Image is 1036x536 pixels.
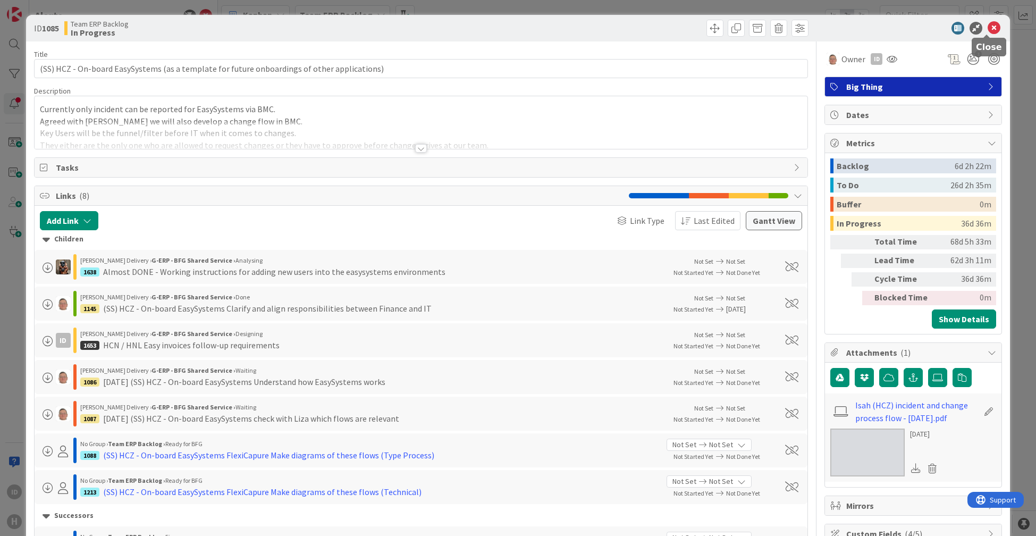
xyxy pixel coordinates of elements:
div: (SS) HCZ - On-board EasySystems Clarify and align responsibilities between Finance and IT [103,302,432,315]
span: Not Started Yet [673,379,713,387]
span: Not Done Yet [726,415,760,423]
div: 1145 [80,304,99,313]
span: Not Set [726,331,745,339]
span: Attachments [846,346,982,359]
span: Not Set [694,367,713,375]
div: ID [56,333,71,348]
span: Big Thing [846,80,982,93]
span: Description [34,86,71,96]
div: Blocked Time [874,291,933,305]
span: No Group › [80,440,108,448]
div: Backlog [837,158,955,173]
b: Team ERP Backlog › [108,476,165,484]
span: Done [235,293,250,301]
h5: Close [976,42,1002,52]
div: 68d 5h 33m [937,235,991,249]
span: Not Started Yet [673,342,713,350]
span: [PERSON_NAME] Delivery › [80,256,151,264]
span: Dates [846,108,982,121]
span: Waiting [235,366,256,374]
div: 62d 3h 11m [937,254,991,268]
div: Total Time [874,235,933,249]
span: Not Set [709,476,733,487]
div: 1638 [80,267,99,277]
div: Cycle Time [874,272,933,287]
a: Isah (HCZ) incident and change process flow - [DATE].pdf [855,399,979,424]
b: 1085 [42,23,59,33]
b: In Progress [71,28,129,37]
span: Not Set [726,257,745,265]
span: No Group › [80,476,108,484]
img: lD [827,53,839,65]
span: [PERSON_NAME] Delivery › [80,330,151,338]
div: Buffer [837,197,980,212]
div: Lead Time [874,254,933,268]
span: Not Started Yet [673,453,713,460]
span: Not Done Yet [726,342,760,350]
img: lD [56,296,71,311]
div: Almost DONE - Working instructions for adding new users into the easysystems environments [103,265,445,278]
div: [DATE] (SS) HCZ - On-board EasySystems Understand how EasySystems works [103,375,385,388]
input: type card name here... [34,59,808,78]
span: Link Type [630,214,664,227]
b: G-ERP - BFG Shared Service › [151,256,235,264]
div: 1086 [80,378,99,387]
span: [DATE] [726,304,773,315]
div: 36d 36m [961,216,991,231]
div: To Do [837,178,950,192]
button: Show Details [932,309,996,329]
span: [PERSON_NAME] Delivery › [80,403,151,411]
span: Not Set [694,294,713,302]
span: Not Started Yet [673,489,713,497]
span: Waiting [235,403,256,411]
span: Not Set [672,439,696,450]
span: Ready for BFG [165,476,203,484]
span: Ready for BFG [165,440,203,448]
div: In Progress [837,216,961,231]
span: Metrics [846,137,982,149]
button: Gantt View [746,211,802,230]
div: 1653 [80,341,99,350]
span: [PERSON_NAME] Delivery › [80,366,151,374]
b: Team ERP Backlog › [108,440,165,448]
div: [DATE] (SS) HCZ - On-board EasySystems check with Liza which flows are relevant [103,412,399,425]
div: HCN / HNL Easy invoices follow-up requirements [103,339,280,351]
div: (SS) HCZ - On-board EasySystems FlexiCapure Make diagrams of these flows (Technical) [103,485,422,498]
div: 0m [980,197,991,212]
span: Not Started Yet [673,415,713,423]
span: Links [56,189,624,202]
span: ID [34,22,59,35]
span: Not Started Yet [673,269,713,277]
span: Not Done Yet [726,453,760,460]
div: 26d 2h 35m [950,178,991,192]
b: G-ERP - BFG Shared Service › [151,330,235,338]
span: [PERSON_NAME] Delivery › [80,293,151,301]
span: Not Set [726,404,745,412]
span: Not Done Yet [726,379,760,387]
b: G-ERP - BFG Shared Service › [151,293,235,301]
div: Successors [43,510,800,522]
span: Designing [235,330,263,338]
span: Mirrors [846,499,982,512]
div: [DATE] [910,429,941,440]
span: Not Set [709,439,733,450]
span: Team ERP Backlog [71,20,129,28]
span: Not Set [694,404,713,412]
label: Title [34,49,48,59]
span: Not Set [694,257,713,265]
button: Last Edited [675,211,740,230]
span: ( 1 ) [900,347,911,358]
span: Not Done Yet [726,269,760,277]
b: G-ERP - BFG Shared Service › [151,366,235,374]
span: Not Set [726,367,745,375]
div: 36d 36m [937,272,991,287]
span: Tasks [56,161,789,174]
div: Download [910,462,922,475]
span: Not Set [694,331,713,339]
div: 1213 [80,488,99,497]
p: Agreed with [PERSON_NAME] we will also develop a change flow in BMC. [40,115,803,128]
img: lD [56,370,71,384]
img: lD [56,406,71,421]
span: Not Done Yet [726,489,760,497]
div: 0m [937,291,991,305]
